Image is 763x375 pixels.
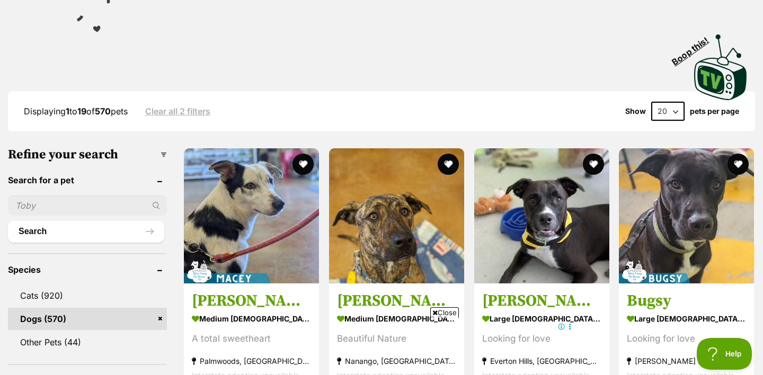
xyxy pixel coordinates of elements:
[619,148,754,283] img: Bugsy - Bullmastiff Dog
[8,331,167,353] a: Other Pets (44)
[8,195,167,216] input: Toby
[8,265,167,274] header: Species
[184,148,319,283] img: Macey - Border Collie Dog
[8,284,167,307] a: Cats (920)
[670,29,719,67] span: Boop this!
[697,338,752,370] iframe: Help Scout Beacon - Open
[582,154,604,175] button: favourite
[8,175,167,185] header: Search for a pet
[627,354,746,369] strong: [PERSON_NAME] Flat, [GEOGRAPHIC_DATA]
[337,291,456,311] h3: [PERSON_NAME]
[24,106,128,117] span: Displaying to of pets
[8,221,164,242] button: Search
[438,154,459,175] button: favourite
[292,154,314,175] button: favourite
[145,106,210,116] a: Clear all 2 filters
[482,291,601,311] h3: [PERSON_NAME]
[8,147,167,162] h3: Refine your search
[337,311,456,327] strong: medium [DEMOGRAPHIC_DATA] Dog
[329,148,464,283] img: Stevie - Cattle Dog x Border Collie x Wolfhound Dog
[482,332,601,346] div: Looking for love
[627,291,746,311] h3: Bugsy
[95,106,111,117] strong: 570
[8,308,167,330] a: Dogs (570)
[482,311,601,327] strong: large [DEMOGRAPHIC_DATA] Dog
[192,291,311,311] h3: [PERSON_NAME]
[625,107,646,115] span: Show
[627,311,746,327] strong: large [DEMOGRAPHIC_DATA] Dog
[189,322,574,370] iframe: Advertisement
[192,311,311,327] strong: medium [DEMOGRAPHIC_DATA] Dog
[430,307,459,318] span: Close
[690,107,739,115] label: pets per page
[474,148,609,283] img: Finn - Bullmastiff Dog
[77,106,86,117] strong: 19
[727,154,749,175] button: favourite
[627,332,746,346] div: Looking for love
[66,106,69,117] strong: 1
[482,354,601,369] strong: Everton Hills, [GEOGRAPHIC_DATA]
[694,34,747,100] img: PetRescue TV logo
[694,25,747,102] a: Boop this!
